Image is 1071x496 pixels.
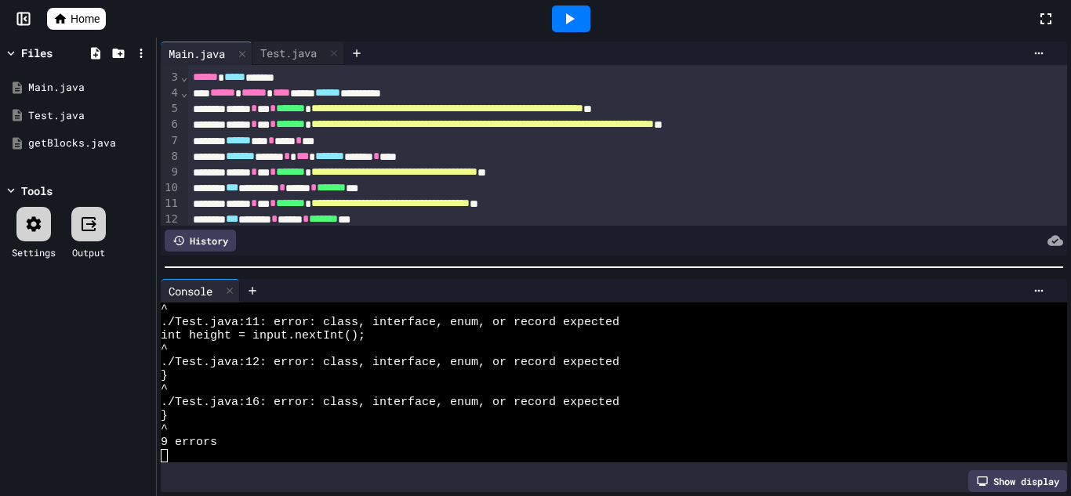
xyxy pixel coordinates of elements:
[161,133,180,149] div: 7
[161,85,180,101] div: 4
[161,409,168,422] span: }
[252,45,325,61] div: Test.java
[161,180,180,196] div: 10
[28,108,151,124] div: Test.java
[252,42,344,65] div: Test.java
[161,302,168,316] span: ^
[161,165,180,180] div: 9
[161,436,217,449] span: 9 errors
[180,86,188,99] span: Fold line
[161,396,619,409] span: ./Test.java:16: error: class, interface, enum, or record expected
[161,101,180,117] div: 5
[968,470,1067,492] div: Show display
[21,45,53,61] div: Files
[161,149,180,165] div: 8
[161,42,252,65] div: Main.java
[161,382,168,396] span: ^
[161,422,168,436] span: ^
[72,245,105,259] div: Output
[161,329,365,342] span: int height = input.nextInt();
[161,342,168,356] span: ^
[161,369,168,382] span: }
[161,196,180,212] div: 11
[161,279,240,302] div: Console
[165,230,236,252] div: History
[161,316,619,329] span: ./Test.java:11: error: class, interface, enum, or record expected
[161,356,619,369] span: ./Test.java:12: error: class, interface, enum, or record expected
[21,183,53,199] div: Tools
[161,212,180,227] div: 12
[28,80,151,96] div: Main.java
[71,11,100,27] span: Home
[47,8,106,30] a: Home
[161,45,233,62] div: Main.java
[28,136,151,151] div: getBlocks.java
[12,245,56,259] div: Settings
[161,117,180,132] div: 6
[180,71,188,83] span: Fold line
[161,283,220,299] div: Console
[161,70,180,85] div: 3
